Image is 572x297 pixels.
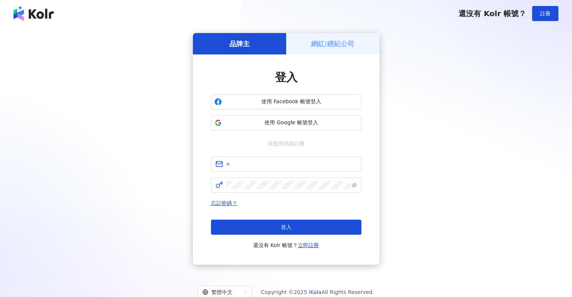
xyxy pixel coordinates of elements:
span: 使用 Google 帳號登入 [225,119,358,127]
span: Copyright © 2025 All Rights Reserved. [261,288,374,297]
h5: 網紅/經紀公司 [311,39,354,48]
h5: 品牌主 [229,39,250,48]
span: 註冊 [540,11,551,17]
span: 登入 [281,224,291,230]
span: 還沒有 Kolr 帳號？ [458,9,526,18]
button: 註冊 [532,6,558,21]
a: iKala [309,289,322,295]
span: 還沒有 Kolr 帳號？ [253,241,319,250]
button: 使用 Google 帳號登入 [211,115,361,130]
a: 忘記密碼？ [211,200,237,206]
span: 或使用信箱註冊 [262,139,310,148]
a: 立即註冊 [298,242,319,248]
span: 使用 Facebook 帳號登入 [225,98,358,106]
img: logo [14,6,54,21]
button: 登入 [211,220,361,235]
button: 使用 Facebook 帳號登入 [211,94,361,109]
span: eye-invisible [352,182,357,188]
span: 登入 [275,71,297,84]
